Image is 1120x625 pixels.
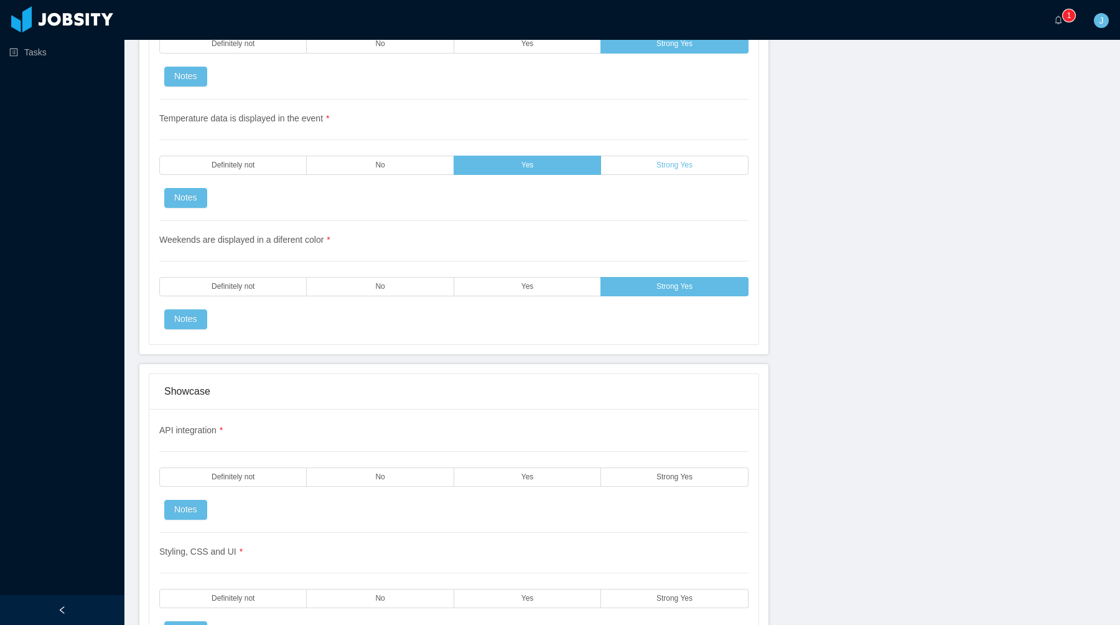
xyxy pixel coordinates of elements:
span: Definitely not [212,161,254,169]
p: 1 [1067,9,1071,22]
span: No [375,473,385,481]
button: Notes [164,67,207,87]
span: No [375,594,385,603]
span: Yes [521,594,534,603]
span: Strong Yes [656,161,693,169]
span: Yes [521,161,534,169]
span: Strong Yes [656,473,693,481]
button: Notes [164,188,207,208]
span: Definitely not [212,40,254,48]
span: Definitely not [212,473,254,481]
span: No [375,40,385,48]
span: Weekends are displayed in a diferent color [159,235,330,245]
span: No [375,161,385,169]
span: Temperature data is displayed in the event [159,113,330,123]
sup: 1 [1063,9,1075,22]
div: Showcase [164,374,744,409]
span: Styling, CSS and UI [159,547,243,557]
button: Notes [164,309,207,329]
button: Notes [164,500,207,520]
span: J [1099,13,1104,28]
span: Yes [521,473,534,481]
span: Yes [521,40,534,48]
span: Definitely not [212,283,254,291]
span: No [375,283,385,291]
span: Definitely not [212,594,254,603]
i: icon: bell [1054,16,1063,24]
span: API integration [159,425,223,435]
span: Yes [521,283,534,291]
span: Strong Yes [656,40,693,48]
span: Strong Yes [656,594,693,603]
span: Strong Yes [656,283,693,291]
a: icon: profileTasks [9,40,114,65]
